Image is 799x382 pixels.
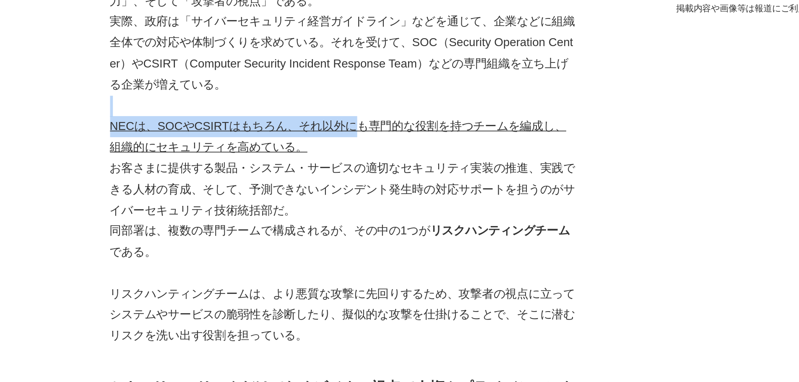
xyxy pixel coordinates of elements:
[177,223,446,247] p: 同部署は、複数の専門チームで構成されるが、その中の1つが である。
[177,165,441,184] u: NECは、SOCやCSIRTはもちろん、それ以外にも専門的な役割を持つチームを編成し、組織的にセキュリティを高めている。
[177,187,446,223] p: お客さまに提供する製品・システム・サービスの適切なセキュリティ実装の推進、実践できる人材の育成、そして、予測できないインシデント発生時の対応サポートを担うのがサイバーセキュリティ技術統括部だ。
[177,346,440,377] u: サイバー攻撃に組織的に対抗するためNECがリスクハンティングチームを立ち上げたのは[DATE]のこと。課したミッションは、システムインテグレーターとしてお客さまに提供するシステムのセキュリティ診...
[177,371,186,375] p: 13
[177,102,446,151] p: 実際、政府は「サイバーセキュリティ経営ガイドライン」などを通じて、企業などに組織全体での対応や体制づくりを求めている。それを受けて、SOC（Security Operation Center）や...
[177,312,446,339] h2: セキュリティリスクだけでなくビジネス視点で人権やプライバシーにも配慮
[500,76,614,94] a: ストーリー素材ダウンロード
[516,52,586,58] div: フォローするとできること
[297,365,362,373] p: ストーリーをシェアする
[177,78,446,103] p: では、そのような攻撃を防ぐには何を意識すべきか。守る側も重視したいのが「組織力」、そして「攻撃者の視点」である。
[177,18,446,66] p: この事件で注目すべきは、攻撃者が役割を分担し、収益を分け合う、サイバー攻撃の組織化が進んでいる点である。分業制の産業構造の中で、損益分岐点を見極めて技術開発にも積極的に投資を行っているといわれて...
[527,40,587,47] div: 80フォロワー
[362,225,442,232] strong: リスクハンティングチーム
[527,20,587,36] button: フォロー
[494,97,620,104] p: 掲載内容や画像等は報道にご利用いただけます
[177,260,446,296] p: リスクハンティングチームは、より悪質な攻撃に先回りするため、攻撃者の視点に立ってシステムやサービスの脆弱性を診断したり、擬似的な攻撃を仕掛けることで、そこに潜むリスクを洗い出す役割を担っている。
[591,52,597,58] span: ？
[590,51,598,59] button: ？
